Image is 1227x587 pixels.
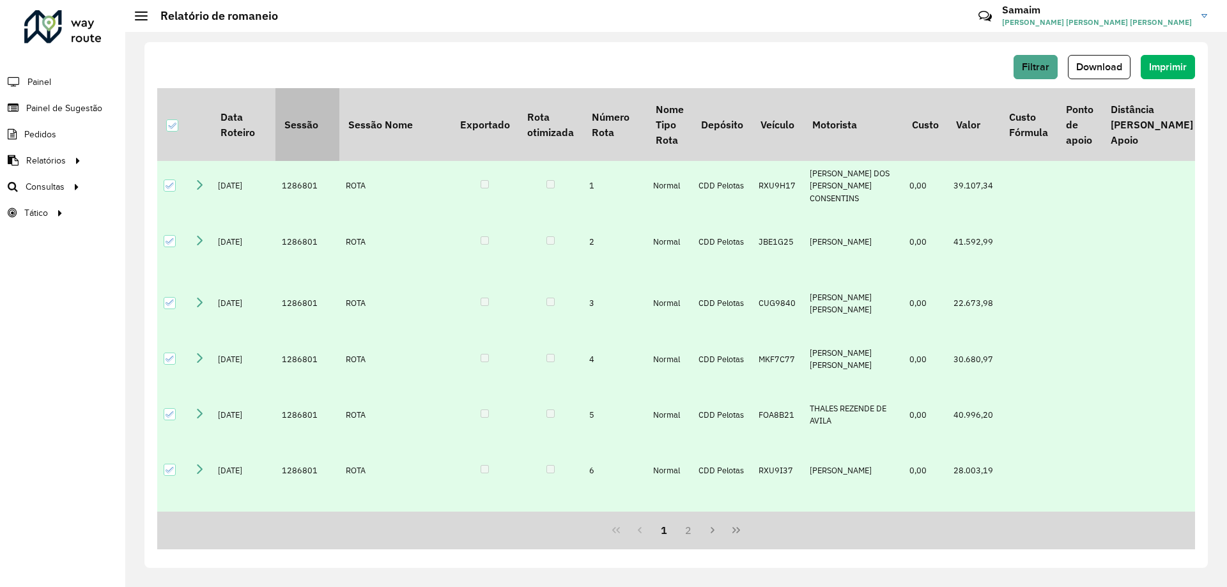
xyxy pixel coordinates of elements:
td: ROTA [339,334,451,384]
td: [DATE] [212,334,275,384]
span: Download [1076,61,1122,72]
td: CUG9840 [752,273,803,335]
button: Imprimir [1141,55,1195,79]
th: Rota otimizada [518,88,582,161]
td: 1286801 [275,446,339,496]
td: FOA8B21 [752,384,803,446]
td: 1286801 [275,495,339,545]
span: Painel [27,75,51,89]
th: Custo [903,88,947,161]
td: 1286801 [275,384,339,446]
button: Next Page [700,518,725,542]
td: CDD Pelotas [692,273,752,335]
td: 41.592,99 [947,211,1000,273]
th: Sessão [275,88,339,161]
td: Normal [647,446,692,496]
th: Custo Fórmula [1000,88,1056,161]
span: Relatórios [26,154,66,167]
td: RXU9I37 [752,446,803,496]
th: Veículo [752,88,803,161]
td: ROTA [339,273,451,335]
td: 0,00 [903,334,947,384]
th: Número Rota [583,88,647,161]
td: 30.680,97 [947,334,1000,384]
td: 1286801 [275,334,339,384]
td: ROTA [339,384,451,446]
td: [DATE] [212,273,275,335]
td: CDD Pelotas [692,384,752,446]
td: 0,00 [903,273,947,335]
td: [DATE] [212,161,275,211]
td: CDD Pelotas [692,161,752,211]
td: Motorista Freteiro [803,495,903,545]
th: Motorista [803,88,903,161]
td: [DATE] [212,384,275,446]
span: Tático [24,206,48,220]
td: CDD Pelotas [692,446,752,496]
td: CDD Pelotas [692,495,752,545]
td: [DATE] [212,495,275,545]
td: ROTA [339,211,451,273]
td: Normal [647,161,692,211]
td: 4 [583,334,647,384]
td: 0,00 [903,446,947,496]
td: 1286801 [275,273,339,335]
td: 40.996,20 [947,384,1000,446]
th: Sessão Nome [339,88,451,161]
span: Painel de Sugestão [26,102,102,115]
td: 0,00 [903,384,947,446]
th: Ponto de apoio [1057,88,1102,161]
td: 0,00 [903,161,947,211]
th: Nome Tipo Rota [647,88,692,161]
td: [DATE] [212,446,275,496]
td: 7 [583,495,647,545]
td: 3 [583,273,647,335]
td: 1 [583,161,647,211]
span: Pedidos [24,128,56,141]
button: Filtrar [1014,55,1058,79]
td: Normal [647,384,692,446]
td: [PERSON_NAME] [PERSON_NAME] [803,273,903,335]
td: 28.003,19 [947,446,1000,496]
td: [DATE] [212,211,275,273]
span: Imprimir [1149,61,1187,72]
td: MKF7C77 [752,334,803,384]
td: ROTA [339,495,451,545]
button: 1 [652,518,676,542]
th: Exportado [451,88,518,161]
th: Valor [947,88,1000,161]
th: Depósito [692,88,752,161]
td: Normal [647,495,692,545]
td: JBE1G25 [752,211,803,273]
td: CDD Pelotas [692,211,752,273]
a: Contato Rápido [971,3,999,30]
td: 39.107,34 [947,161,1000,211]
td: [PERSON_NAME] DOS [PERSON_NAME] CONSENTINS [803,161,903,211]
span: Consultas [26,180,65,194]
th: Data Roteiro [212,88,275,161]
td: [PERSON_NAME] [803,446,903,496]
td: ROTA [339,446,451,496]
td: 1286801 [275,161,339,211]
td: 6 [583,446,647,496]
span: [PERSON_NAME] [PERSON_NAME] [PERSON_NAME] [1002,17,1192,28]
td: THALES REZENDE DE AVILA [803,384,903,446]
h3: Samaim [1002,4,1192,16]
td: 0,00 [903,495,947,545]
td: Normal [647,273,692,335]
td: 5 [583,384,647,446]
td: RXU9H17 [752,161,803,211]
td: [PERSON_NAME] [PERSON_NAME] [803,334,903,384]
td: CDD Pelotas [692,334,752,384]
button: Last Page [724,518,748,542]
td: 1286801 [275,211,339,273]
h2: Relatório de romaneio [148,9,278,23]
td: 0,00 [903,211,947,273]
td: 2 [583,211,647,273]
td: IGW2842 [752,495,803,545]
td: 50.787,63 [947,495,1000,545]
span: Filtrar [1022,61,1049,72]
td: ROTA [339,161,451,211]
td: Normal [647,334,692,384]
th: Distância [PERSON_NAME] Apoio [1102,88,1201,161]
